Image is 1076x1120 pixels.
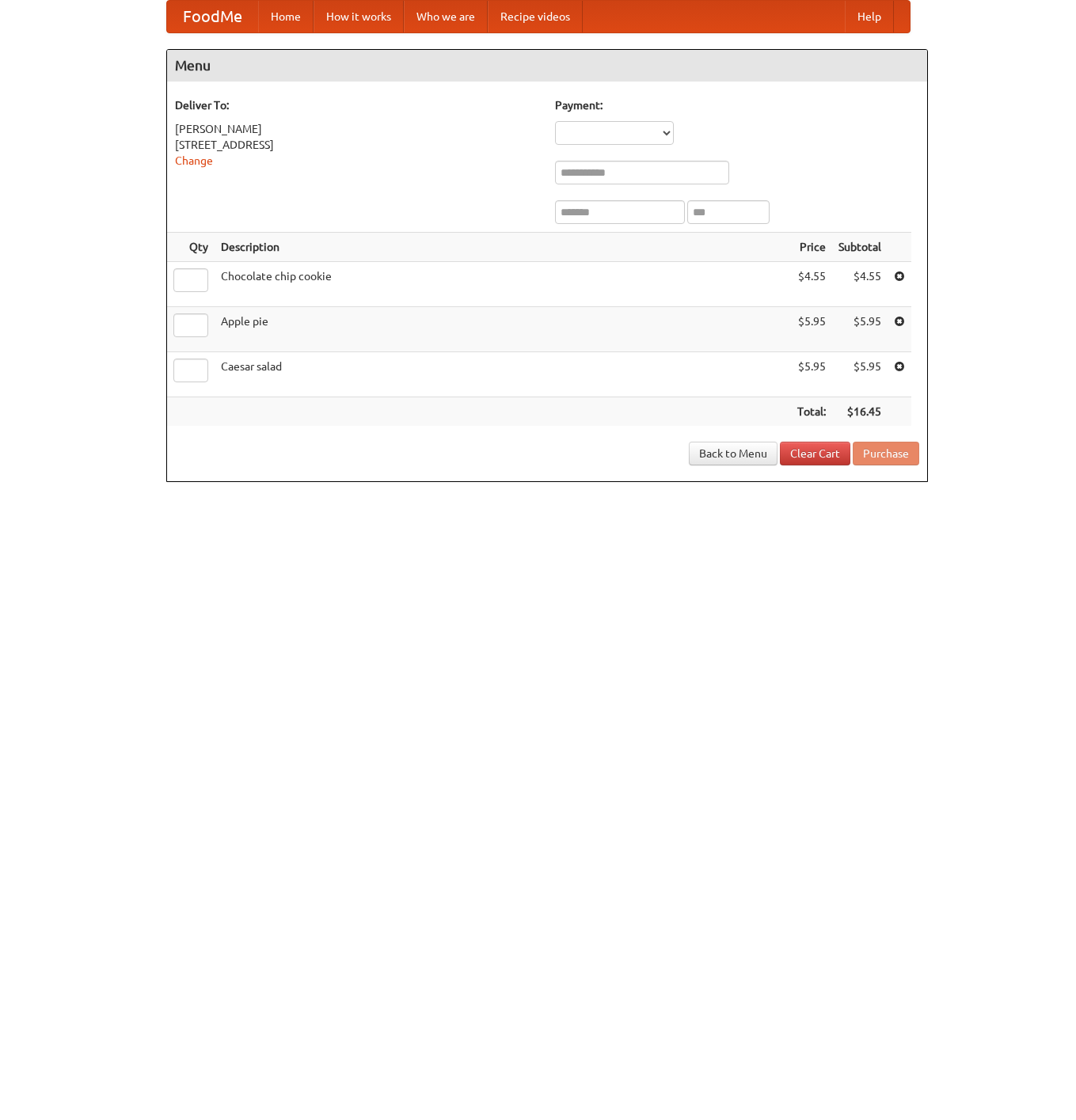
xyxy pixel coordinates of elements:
[689,442,778,465] a: Back to Menu
[791,262,832,307] td: $4.55
[175,137,539,153] div: [STREET_ADDRESS]
[215,307,791,352] td: Apple pie
[167,50,927,82] h4: Menu
[791,397,832,427] th: Total:
[488,1,583,32] a: Recipe videos
[791,352,832,397] td: $5.95
[215,352,791,397] td: Caesar salad
[832,307,888,352] td: $5.95
[215,233,791,262] th: Description
[167,1,258,32] a: FoodMe
[853,442,919,465] button: Purchase
[314,1,404,32] a: How it works
[832,233,888,262] th: Subtotal
[167,233,215,262] th: Qty
[258,1,314,32] a: Home
[832,397,888,427] th: $16.45
[845,1,894,32] a: Help
[780,442,850,465] a: Clear Cart
[791,233,832,262] th: Price
[175,121,539,137] div: [PERSON_NAME]
[832,262,888,307] td: $4.55
[175,97,539,113] h5: Deliver To:
[555,97,919,113] h5: Payment:
[404,1,488,32] a: Who we are
[791,307,832,352] td: $5.95
[832,352,888,397] td: $5.95
[215,262,791,307] td: Chocolate chip cookie
[175,154,213,167] a: Change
